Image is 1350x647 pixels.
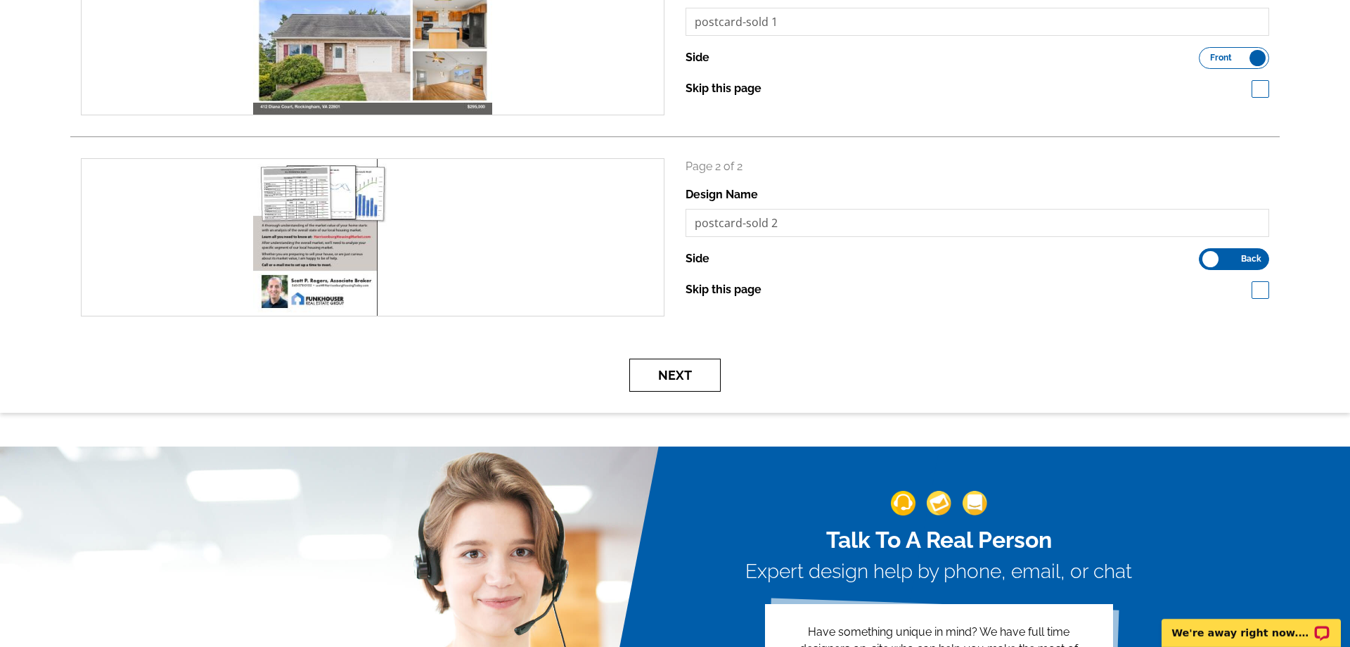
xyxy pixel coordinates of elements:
[745,527,1132,553] h2: Talk To A Real Person
[686,80,761,97] label: Skip this page
[963,491,987,515] img: support-img-3_1.png
[686,186,758,203] label: Design Name
[1210,54,1232,61] span: Front
[1241,255,1261,262] span: Back
[745,560,1132,584] h3: Expert design help by phone, email, or chat
[891,491,915,515] img: support-img-1.png
[629,359,721,392] button: Next
[686,281,761,298] label: Skip this page
[686,250,709,267] label: Side
[686,49,709,66] label: Side
[686,209,1269,237] input: File Name
[1152,603,1350,647] iframe: LiveChat chat widget
[686,158,1269,175] p: Page 2 of 2
[927,491,951,515] img: support-img-2.png
[686,8,1269,36] input: File Name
